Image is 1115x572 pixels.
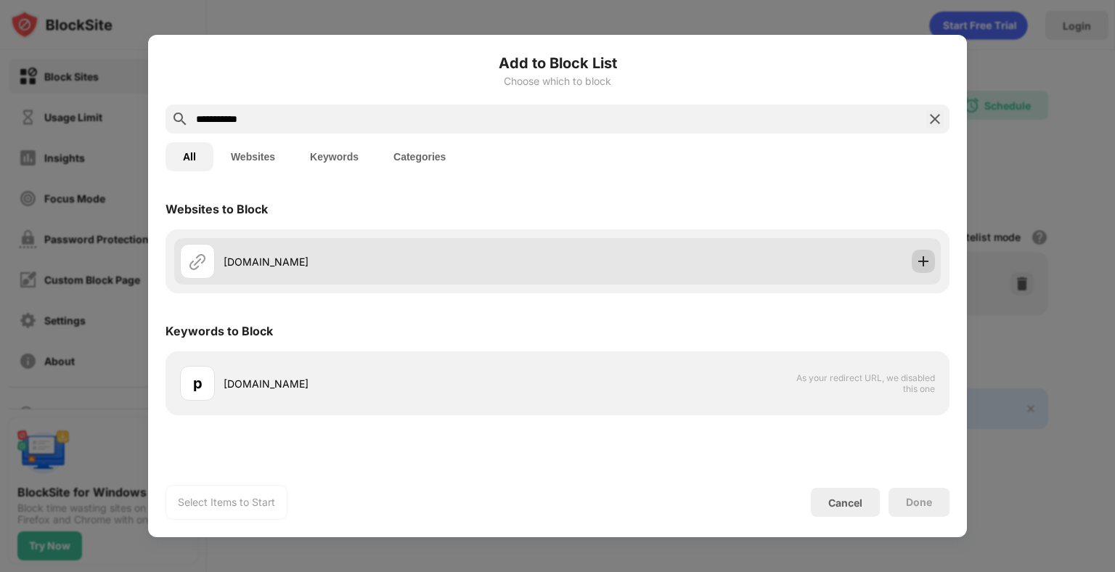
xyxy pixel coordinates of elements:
img: search-close [926,110,944,128]
h6: Add to Block List [166,52,949,74]
button: Keywords [293,142,376,171]
span: As your redirect URL, we disabled this one [785,372,935,394]
div: Cancel [828,497,862,509]
button: Websites [213,142,293,171]
div: Select Items to Start [178,495,275,510]
button: Categories [376,142,463,171]
button: All [166,142,213,171]
div: p [193,372,203,394]
div: Choose which to block [166,75,949,87]
div: Websites to Block [166,202,268,216]
div: [DOMAIN_NAME] [224,376,557,391]
img: url.svg [189,253,206,270]
div: Keywords to Block [166,324,273,338]
div: [DOMAIN_NAME] [224,254,557,269]
img: search.svg [171,110,189,128]
div: Done [906,497,932,508]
